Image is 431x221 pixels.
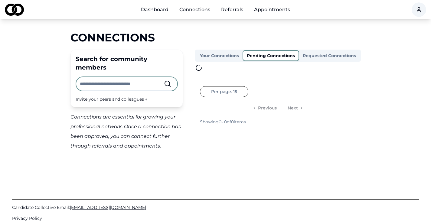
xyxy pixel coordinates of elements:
a: Referrals [216,4,248,16]
div: Search for community members [76,55,178,72]
button: Pending Connections [243,50,299,61]
button: Requested Connections [299,51,360,60]
div: Showing 0 - 0 of 0 items [200,119,246,125]
a: Appointments [249,4,295,16]
div: Invite your peers and colleagues → [76,96,178,102]
nav: Main [136,4,295,16]
div: Connections [70,31,361,44]
a: Dashboard [136,4,173,16]
a: Connections [175,4,215,16]
span: [EMAIL_ADDRESS][DOMAIN_NAME] [70,205,146,210]
span: 15 [233,89,237,95]
img: logo [5,4,24,16]
button: Per page:15 [200,86,248,97]
button: Your Connections [196,51,243,60]
a: Candidate Collective Email:[EMAIL_ADDRESS][DOMAIN_NAME] [12,204,419,210]
div: Connections are essential for growing your professional network. Once a connection has been appro... [70,112,183,151]
nav: pagination [200,102,356,114]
